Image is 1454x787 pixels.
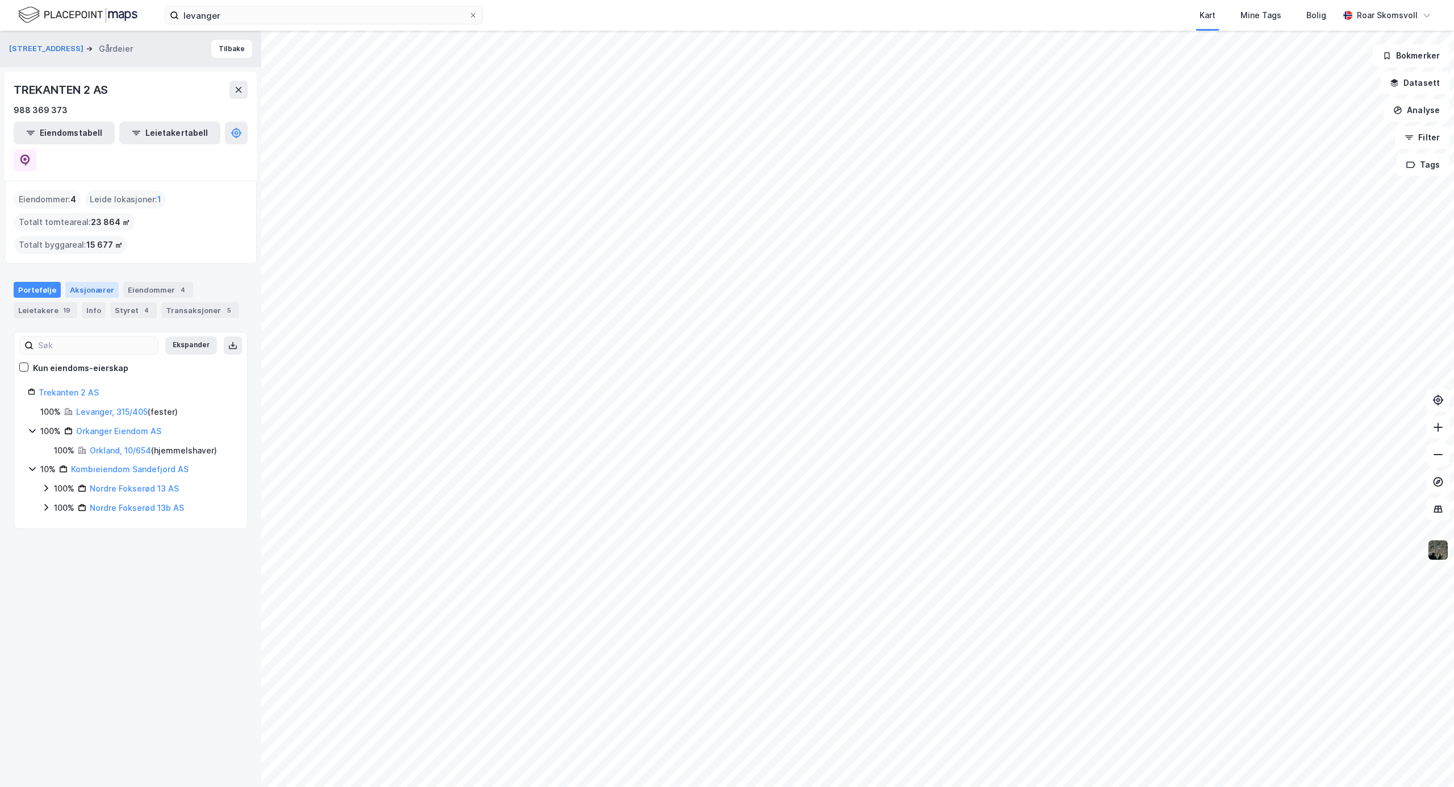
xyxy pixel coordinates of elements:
a: Nordre Fokserød 13 AS [90,484,179,493]
a: Orkland, 10/654 [90,445,151,455]
div: Roar Skomsvoll [1357,9,1418,22]
div: Info [82,302,106,318]
div: Bolig [1306,9,1326,22]
input: Søk på adresse, matrikkel, gårdeiere, leietakere eller personer [179,7,469,24]
img: 9k= [1427,539,1449,561]
div: 4 [141,305,152,316]
a: Orkanger Eiendom AS [76,426,161,436]
button: Bokmerker [1373,44,1449,67]
button: Datasett [1380,72,1449,94]
input: Søk [34,337,158,354]
div: 100% [40,405,61,419]
span: 23 864 ㎡ [91,215,130,229]
button: Leietakertabell [119,122,220,144]
button: Filter [1395,126,1449,149]
button: Tags [1397,153,1449,176]
div: 100% [54,444,74,457]
span: 15 677 ㎡ [86,238,123,252]
div: Totalt byggareal : [14,236,127,254]
button: Ekspander [165,336,217,355]
span: 1 [157,193,161,206]
div: 19 [61,305,73,316]
div: Eiendommer [123,282,193,298]
button: Analyse [1384,99,1449,122]
div: Styret [110,302,157,318]
div: Eiendommer : [14,190,81,209]
div: Leietakere [14,302,77,318]
a: Levanger, 315/405 [76,407,148,417]
div: Mine Tags [1240,9,1281,22]
div: 100% [54,482,74,495]
div: 5 [223,305,235,316]
a: Nordre Fokserød 13b AS [90,503,184,513]
div: Portefølje [14,282,61,298]
iframe: Chat Widget [1397,732,1454,787]
div: 100% [54,501,74,515]
div: Aksjonærer [65,282,119,298]
div: Transaksjoner [161,302,239,318]
div: Leide lokasjoner : [85,190,166,209]
button: [STREET_ADDRESS] [9,43,86,55]
div: 4 [177,284,189,295]
button: Eiendomstabell [14,122,115,144]
div: TREKANTEN 2 AS [14,81,110,99]
div: Kart [1200,9,1215,22]
div: 988 369 373 [14,103,68,117]
span: 4 [70,193,76,206]
img: logo.f888ab2527a4732fd821a326f86c7f29.svg [18,5,137,25]
div: Gårdeier [99,42,133,56]
div: ( hjemmelshaver ) [90,444,217,457]
div: ( fester ) [76,405,178,419]
div: 10% [40,463,56,476]
div: Totalt tomteareal : [14,213,135,231]
a: Trekanten 2 AS [39,388,99,397]
button: Tilbake [211,40,252,58]
div: 100% [40,424,61,438]
a: Kombieiendom Sandefjord AS [71,464,189,474]
div: Kun eiendoms-eierskap [33,361,128,375]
